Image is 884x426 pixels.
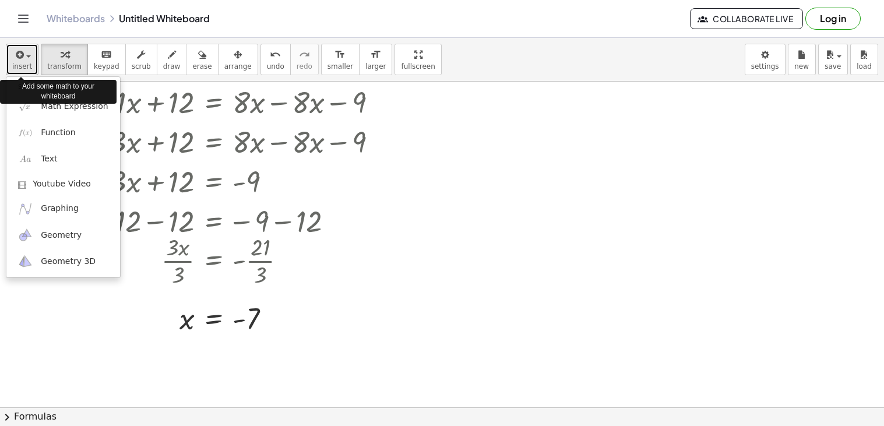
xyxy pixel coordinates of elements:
a: Geometry 3D [6,248,120,274]
button: redoredo [290,44,319,75]
button: format_sizelarger [359,44,392,75]
button: arrange [218,44,258,75]
button: transform [41,44,88,75]
i: redo [299,48,310,62]
button: new [788,44,816,75]
span: Function [41,127,76,139]
button: draw [157,44,187,75]
a: Math Expression [6,93,120,119]
button: Toggle navigation [14,9,33,28]
span: smaller [327,62,353,71]
span: settings [751,62,779,71]
button: save [818,44,848,75]
img: Aa.png [18,152,33,167]
a: Youtube Video [6,172,120,196]
a: Graphing [6,196,120,222]
button: undoundo [260,44,291,75]
span: transform [47,62,82,71]
span: Graphing [41,203,79,214]
button: Collaborate Live [690,8,803,29]
span: scrub [132,62,151,71]
button: load [850,44,878,75]
span: Geometry [41,230,82,241]
button: format_sizesmaller [321,44,360,75]
span: fullscreen [401,62,435,71]
span: Youtube Video [33,178,91,190]
button: settings [745,44,786,75]
span: draw [163,62,181,71]
button: scrub [125,44,157,75]
i: keyboard [101,48,112,62]
span: undo [267,62,284,71]
button: fullscreen [395,44,441,75]
span: larger [365,62,386,71]
a: Geometry [6,222,120,248]
span: new [794,62,809,71]
img: ggb-graphing.svg [18,202,33,216]
span: arrange [224,62,252,71]
a: Function [6,119,120,146]
a: Whiteboards [47,13,105,24]
button: keyboardkeypad [87,44,126,75]
span: Text [41,153,57,165]
span: load [857,62,872,71]
span: save [825,62,841,71]
button: Log in [805,8,861,30]
i: undo [270,48,281,62]
span: erase [192,62,212,71]
span: Collaborate Live [700,13,793,24]
i: format_size [334,48,346,62]
img: sqrt_x.png [18,99,33,114]
span: keypad [94,62,119,71]
button: erase [186,44,218,75]
i: format_size [370,48,381,62]
span: redo [297,62,312,71]
img: f_x.png [18,125,33,140]
img: ggb-geometry.svg [18,228,33,242]
span: Math Expression [41,101,108,112]
button: insert [6,44,38,75]
span: insert [12,62,32,71]
img: ggb-3d.svg [18,254,33,269]
a: Text [6,146,120,172]
span: Geometry 3D [41,256,96,267]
